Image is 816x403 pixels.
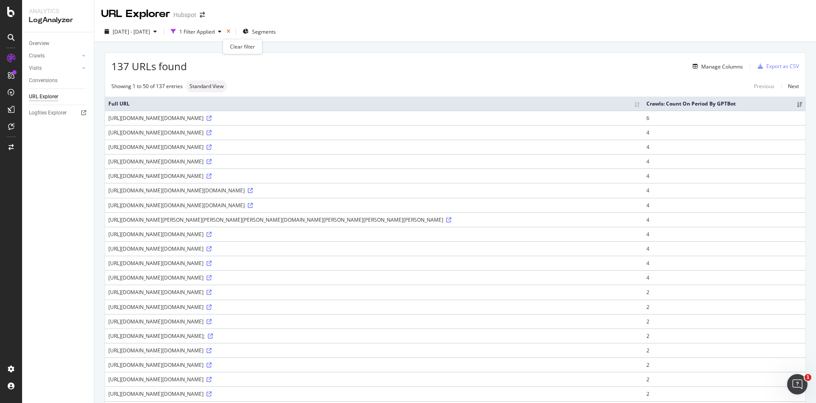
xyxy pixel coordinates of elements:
a: URL Explorer [29,92,88,101]
td: 2 [643,300,805,314]
td: 4 [643,198,805,212]
div: neutral label [186,80,227,92]
button: Segments [239,25,279,38]
a: Crawls [29,51,79,60]
div: Showing 1 to 50 of 137 entries [111,83,183,90]
div: times [225,27,232,36]
div: Crawls [29,51,45,60]
div: [URL][DOMAIN_NAME][DOMAIN_NAME][DOMAIN_NAME] [108,187,640,194]
span: Segments [252,28,276,35]
div: [URL][DOMAIN_NAME][DOMAIN_NAME] [108,245,640,252]
th: Full URL: activate to sort column ascending [105,97,643,111]
td: 2 [643,357,805,372]
td: 2 [643,386,805,401]
div: [URL][DOMAIN_NAME][PERSON_NAME][PERSON_NAME][PERSON_NAME][DOMAIN_NAME][PERSON_NAME][PERSON_NAME][... [108,216,640,223]
td: 2 [643,285,805,299]
div: [URL][DOMAIN_NAME][DOMAIN_NAME]; [108,332,640,340]
div: [URL][DOMAIN_NAME][DOMAIN_NAME] [108,274,640,281]
div: [URL][DOMAIN_NAME][DOMAIN_NAME] [108,361,640,369]
div: Logfiles Explorer [29,109,67,117]
button: 1 Filter Applied [167,25,225,38]
div: Visits [29,64,42,73]
button: Manage Columns [689,61,743,71]
td: 4 [643,227,805,241]
div: [URL][DOMAIN_NAME][DOMAIN_NAME] [108,143,640,151]
td: 4 [643,154,805,169]
div: [URL][DOMAIN_NAME][DOMAIN_NAME] [108,289,640,296]
td: 2 [643,329,805,343]
span: 1 [805,374,811,381]
td: 4 [643,241,805,256]
div: [URL][DOMAIN_NAME][DOMAIN_NAME] [108,390,640,397]
iframe: Intercom live chat [787,374,807,394]
td: 6 [643,111,805,125]
div: [URL][DOMAIN_NAME][DOMAIN_NAME] [108,318,640,325]
span: 137 URLs found [111,59,187,74]
div: URL Explorer [29,92,58,101]
div: [URL][DOMAIN_NAME][DOMAIN_NAME] [108,158,640,165]
a: Logfiles Explorer [29,109,88,117]
div: [URL][DOMAIN_NAME][DOMAIN_NAME] [108,260,640,267]
span: Standard View [190,84,224,89]
div: Manage Columns [701,63,743,70]
td: 2 [643,314,805,329]
a: Visits [29,64,79,73]
button: [DATE] - [DATE] [101,25,160,38]
div: Overview [29,39,49,48]
div: [URL][DOMAIN_NAME][DOMAIN_NAME][DOMAIN_NAME] [108,202,640,209]
button: Export as CSV [754,60,799,73]
td: 4 [643,125,805,140]
td: 2 [643,372,805,386]
div: [URL][DOMAIN_NAME][DOMAIN_NAME] [108,347,640,354]
td: 4 [643,212,805,227]
td: 4 [643,140,805,154]
th: Crawls: Count On Period By GPTBot: activate to sort column ascending [643,97,805,111]
div: Hubspot [173,11,196,19]
td: 2 [643,343,805,357]
div: [URL][DOMAIN_NAME][DOMAIN_NAME] [108,172,640,180]
div: LogAnalyzer [29,15,87,25]
span: [DATE] - [DATE] [113,28,150,35]
div: Export as CSV [766,63,799,70]
div: Conversions [29,76,57,85]
div: Clear filter [223,39,262,54]
a: Next [781,80,799,92]
div: Analytics [29,7,87,15]
div: arrow-right-arrow-left [200,12,205,18]
div: [URL][DOMAIN_NAME][DOMAIN_NAME] [108,303,640,311]
td: 4 [643,256,805,270]
td: 4 [643,183,805,197]
div: [URL][DOMAIN_NAME][DOMAIN_NAME] [108,114,640,122]
a: Conversions [29,76,88,85]
div: 1 Filter Applied [179,28,215,35]
div: [URL][DOMAIN_NAME][DOMAIN_NAME] [108,129,640,136]
div: URL Explorer [101,7,170,21]
div: [URL][DOMAIN_NAME][DOMAIN_NAME] [108,231,640,238]
td: 4 [643,169,805,183]
div: [URL][DOMAIN_NAME][DOMAIN_NAME] [108,376,640,383]
td: 4 [643,270,805,285]
a: Overview [29,39,88,48]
